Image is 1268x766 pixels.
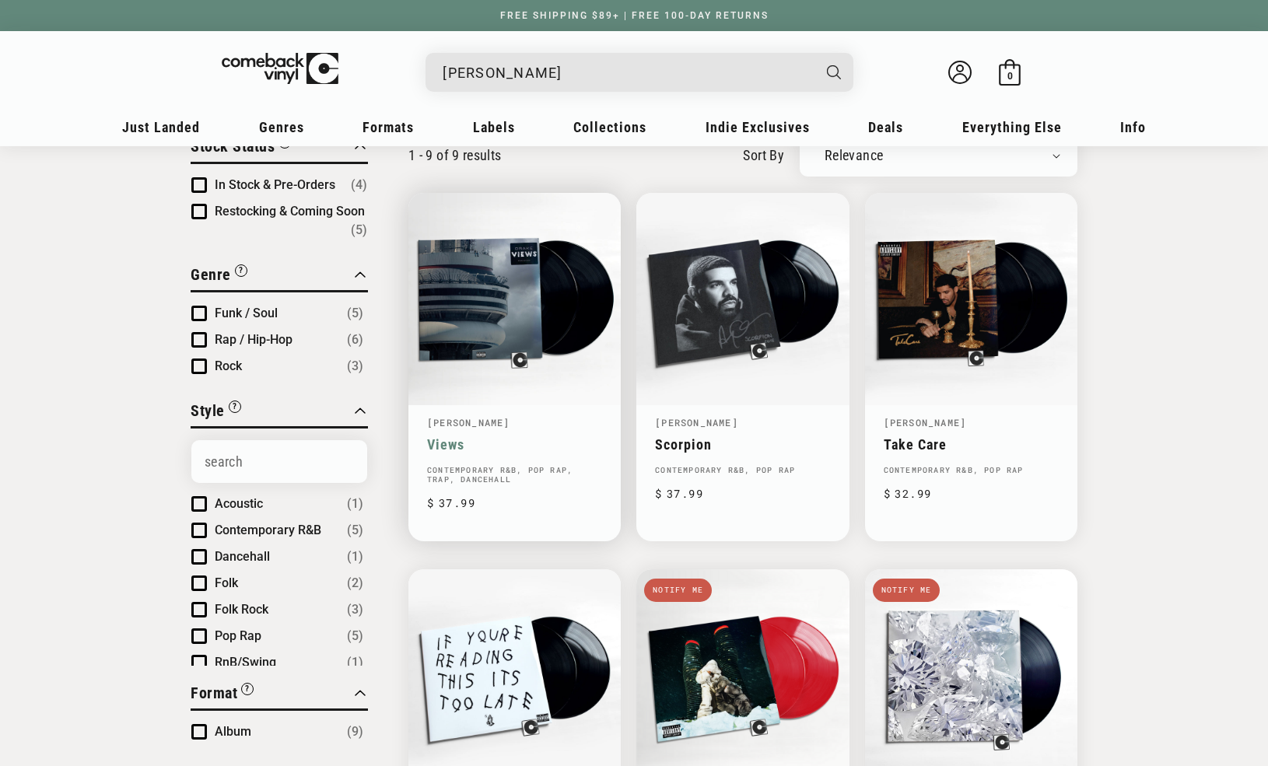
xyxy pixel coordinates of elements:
[215,496,263,511] span: Acoustic
[351,221,367,240] span: Number of products: (5)
[655,436,830,453] a: Scorpion
[1007,70,1013,82] span: 0
[443,57,811,89] input: When autocomplete results are available use up and down arrows to review and enter to select
[215,204,365,219] span: Restocking & Coming Soon
[408,147,501,163] p: 1 - 9 of 9 results
[191,681,254,708] button: Filter by Format
[191,263,247,290] button: Filter by Genre
[473,119,515,135] span: Labels
[215,523,321,537] span: Contemporary R&B
[347,304,363,323] span: Number of products: (5)
[215,306,278,320] span: Funk / Soul
[259,119,304,135] span: Genres
[884,436,1059,453] a: Take Care
[347,495,363,513] span: Number of products: (1)
[347,331,363,349] span: Number of products: (6)
[1120,119,1146,135] span: Info
[215,359,242,373] span: Rock
[215,575,238,590] span: Folk
[215,724,251,739] span: Album
[215,602,268,617] span: Folk Rock
[427,416,510,428] a: [PERSON_NAME]
[191,440,367,483] input: Search Options
[191,399,241,426] button: Filter by Style
[191,684,237,702] span: Format
[347,574,363,593] span: Number of products: (2)
[191,401,225,420] span: Style
[215,549,270,564] span: Dancehall
[347,653,363,672] span: Number of products: (1)
[743,145,784,166] label: sort by
[351,176,367,194] span: Number of products: (4)
[426,53,853,92] div: Search
[215,332,292,347] span: Rap / Hip-Hop
[347,600,363,619] span: Number of products: (3)
[191,265,231,284] span: Genre
[868,119,903,135] span: Deals
[363,119,414,135] span: Formats
[962,119,1062,135] span: Everything Else
[122,119,200,135] span: Just Landed
[706,119,810,135] span: Indie Exclusives
[215,177,335,192] span: In Stock & Pre-Orders
[485,10,784,21] a: FREE SHIPPING $89+ | FREE 100-DAY RETURNS
[191,137,275,156] span: Stock Status
[215,655,276,670] span: RnB/Swing
[215,628,261,643] span: Pop Rap
[347,357,363,376] span: Number of products: (3)
[884,416,967,428] a: [PERSON_NAME]
[427,436,602,453] a: Views
[347,627,363,645] span: Number of products: (5)
[573,119,646,135] span: Collections
[347,521,363,540] span: Number of products: (5)
[347,547,363,566] span: Number of products: (1)
[814,53,856,92] button: Search
[347,722,363,741] span: Number of products: (9)
[655,416,738,428] a: [PERSON_NAME]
